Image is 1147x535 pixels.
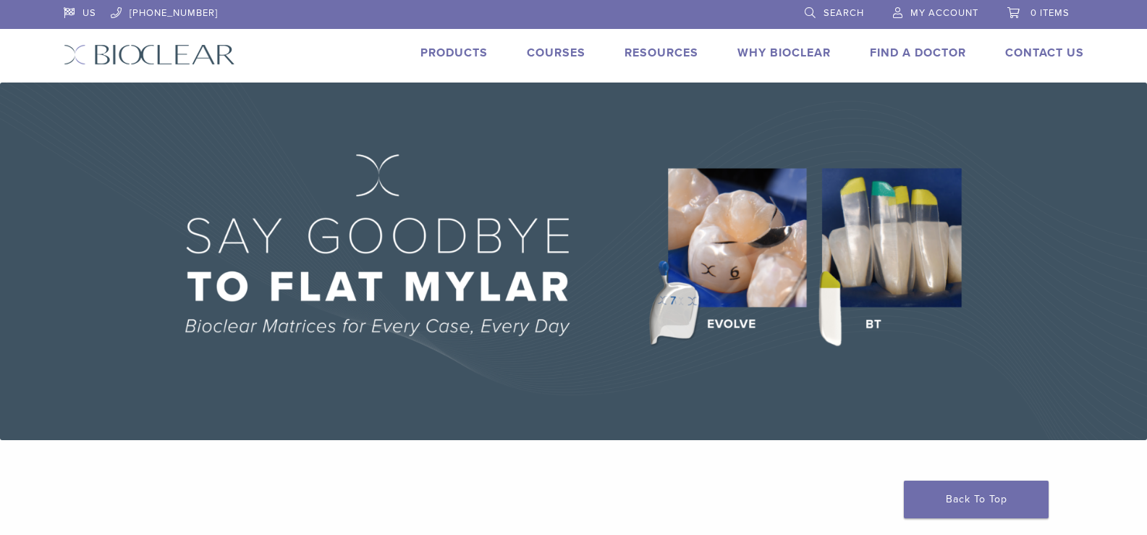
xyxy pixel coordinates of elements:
[824,7,864,19] span: Search
[64,44,235,65] img: Bioclear
[737,46,831,60] a: Why Bioclear
[910,7,978,19] span: My Account
[420,46,488,60] a: Products
[625,46,698,60] a: Resources
[1005,46,1084,60] a: Contact Us
[527,46,585,60] a: Courses
[1030,7,1070,19] span: 0 items
[870,46,966,60] a: Find A Doctor
[904,481,1049,518] a: Back To Top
